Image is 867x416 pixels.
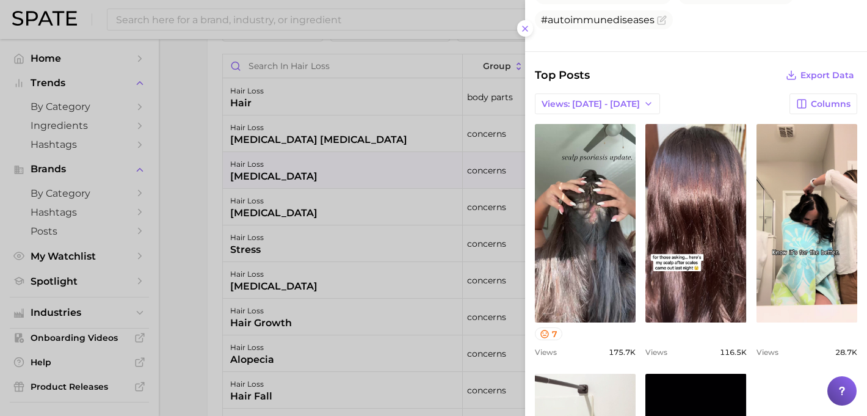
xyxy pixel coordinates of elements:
span: Export Data [800,70,854,81]
span: #autoimmunediseases [541,14,655,26]
span: 116.5k [720,348,747,357]
button: 7 [535,327,562,340]
span: Columns [811,99,851,109]
span: 175.7k [609,348,636,357]
span: Top Posts [535,67,590,84]
span: Views [535,348,557,357]
button: Views: [DATE] - [DATE] [535,93,660,114]
button: Columns [789,93,857,114]
span: Views: [DATE] - [DATE] [542,99,640,109]
span: 28.7k [835,348,857,357]
span: Views [645,348,667,357]
span: Views [756,348,778,357]
button: Export Data [783,67,857,84]
button: Flag as miscategorized or irrelevant [657,15,667,25]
